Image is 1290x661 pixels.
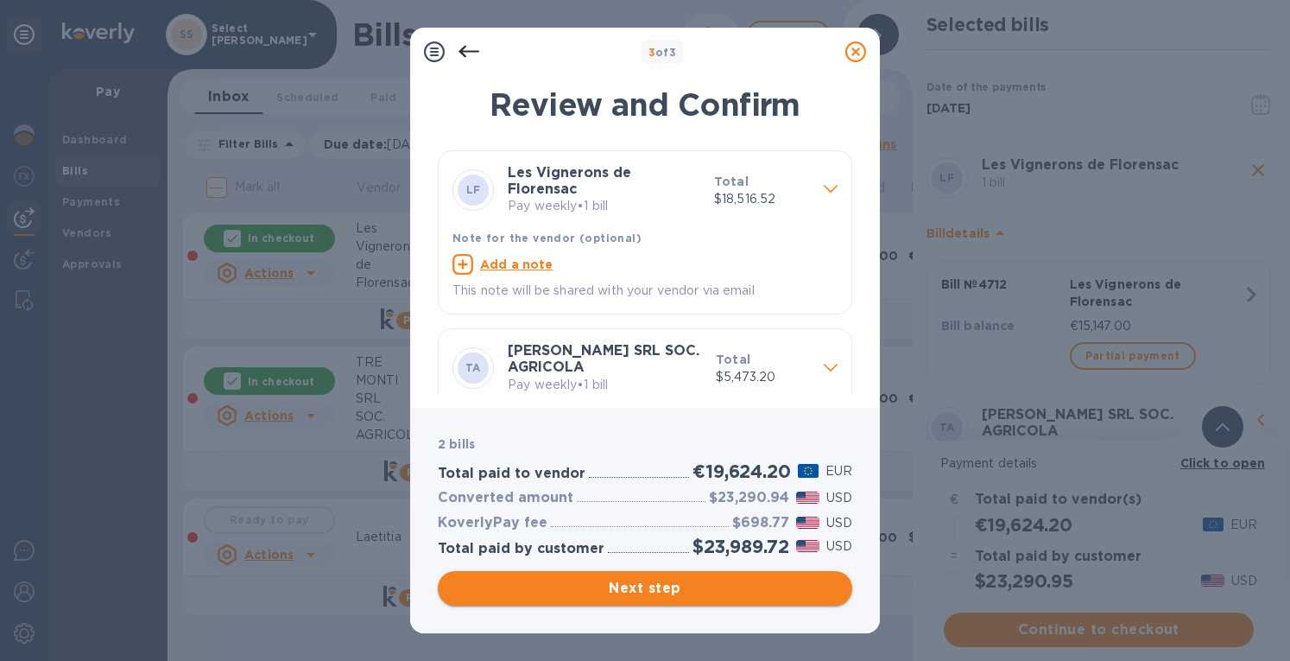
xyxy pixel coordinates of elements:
[452,165,838,300] div: LFLes Vignerons de FlorensacPay weekly•1 billTotal$18,516.52Note for the vendor (optional)Add a n...
[438,466,585,482] h3: Total paid to vendor
[452,232,642,245] b: Note for the vendor (optional)
[714,175,749,188] b: Total
[438,541,604,557] h3: Total paid by customer
[452,282,838,300] p: This note will be shared with your vendor via email
[716,353,750,366] b: Total
[714,190,810,208] p: $18,516.52
[465,361,481,374] b: TA
[825,462,852,480] p: EUR
[438,515,547,531] h3: KoverlyPay fee
[648,46,677,59] b: of 3
[716,368,810,386] p: $5,473.20
[466,183,481,196] b: LF
[692,461,790,482] h2: €19,624.20
[438,86,852,123] h1: Review and Confirm
[692,536,789,557] h2: $23,989.72
[452,343,838,478] div: TA[PERSON_NAME] SRL SOC. AGRICOLAPay weekly•1 billTotal$5,473.20Note for the vendor (optional)Add...
[796,540,819,552] img: USD
[709,490,789,506] h3: $23,290.94
[648,46,655,59] span: 3
[508,197,700,215] p: Pay weekly • 1 bill
[826,537,852,556] p: USD
[826,514,852,532] p: USD
[438,571,852,606] button: Next step
[826,489,852,507] p: USD
[452,578,838,599] span: Next step
[732,515,789,531] h3: $698.77
[438,490,573,506] h3: Converted amount
[438,437,475,451] b: 2 bills
[796,492,819,504] img: USD
[796,517,819,529] img: USD
[508,342,699,375] b: [PERSON_NAME] SRL SOC. AGRICOLA
[508,376,702,394] p: Pay weekly • 1 bill
[480,257,553,271] u: Add a note
[508,164,631,197] b: Les Vignerons de Florensac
